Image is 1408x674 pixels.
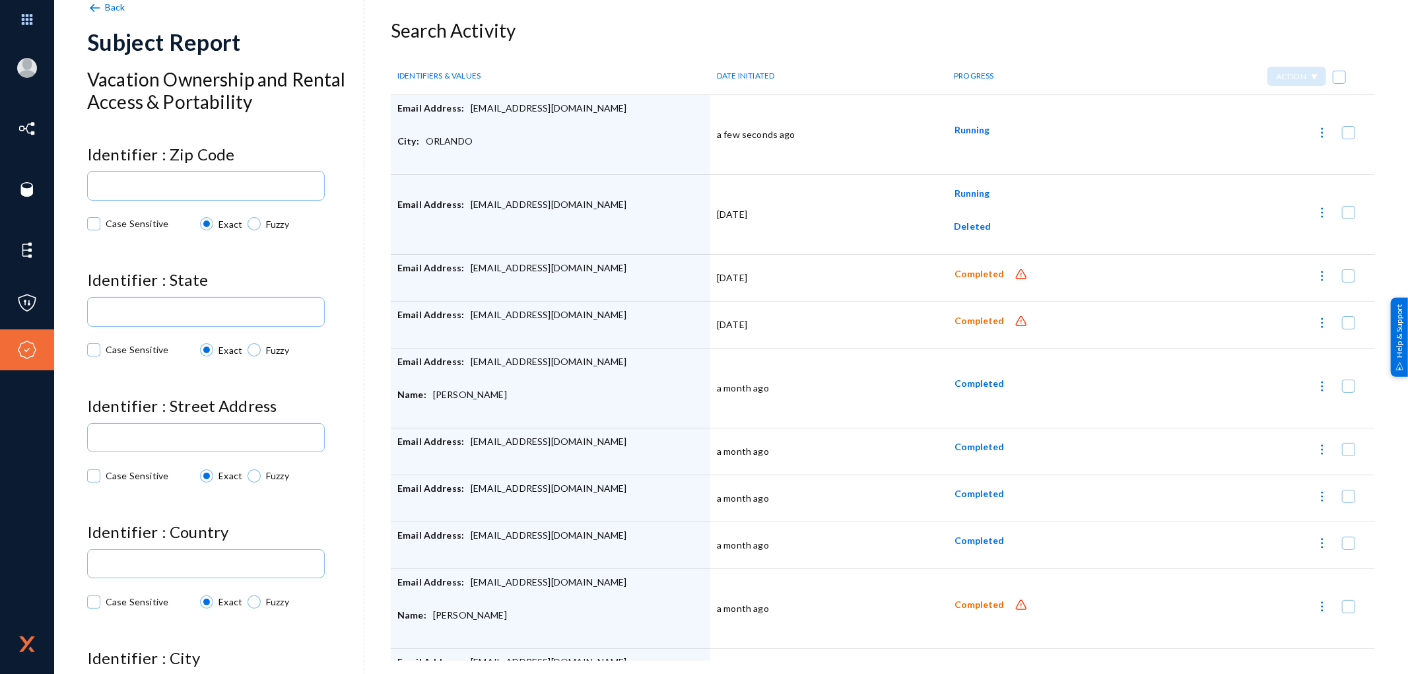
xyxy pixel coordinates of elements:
div: [EMAIL_ADDRESS][DOMAIN_NAME] [397,102,704,135]
h3: Search Activity [391,20,1375,42]
span: Case Sensitive [106,214,168,234]
span: Email Address: [397,436,464,447]
h4: Identifier : Zip Code [87,145,364,164]
a: Back [87,1,129,13]
td: a month ago [710,428,937,475]
span: Email Address: [397,483,464,494]
button: Running [944,182,1000,205]
img: icon-more.svg [1316,600,1329,613]
span: Completed [955,488,1004,499]
img: icon-elements.svg [17,240,37,260]
span: Back [105,1,125,13]
span: Email Address: [397,262,464,273]
h4: Identifier : Street Address [87,397,364,416]
button: Completed [944,592,1015,617]
img: icon-more.svg [1316,269,1329,283]
div: [PERSON_NAME] [397,388,704,421]
span: Email Address: [397,576,464,588]
td: a month ago [710,349,937,428]
th: DATE INITIATED [710,58,937,95]
span: Exact [213,595,242,609]
img: icon-sources.svg [17,180,37,199]
span: Exact [213,469,242,483]
span: Case Sensitive [106,340,168,360]
span: Completed [955,269,1004,280]
td: a few seconds ago [710,95,937,175]
button: Completed [944,261,1015,286]
td: a month ago [710,569,937,649]
h3: Vacation Ownership and Rental Access & Portability [87,69,364,113]
span: Email Address: [397,309,464,320]
td: [DATE] [710,175,937,255]
div: [EMAIL_ADDRESS][DOMAIN_NAME] [397,308,704,341]
td: [DATE] [710,302,937,349]
img: help_support.svg [1395,362,1404,370]
img: icon-more.svg [1316,490,1329,503]
span: Email Address: [397,356,464,367]
span: Email Address: [397,102,464,114]
span: Running [955,124,989,135]
img: blank-profile-picture.png [17,58,37,78]
img: icon-more.svg [1316,126,1329,139]
img: icon-compliance.svg [17,340,37,360]
span: Fuzzy [261,595,289,609]
img: icon-more.svg [1316,206,1329,219]
h4: Identifier : State [87,271,364,290]
button: Running [944,118,1000,142]
img: app launcher [7,5,47,34]
span: Completed [955,378,1004,389]
span: Fuzzy [261,469,289,483]
button: Completed [944,372,1015,395]
span: Completed [955,316,1004,327]
button: Completed [944,308,1015,333]
span: Completed [955,441,1004,452]
img: icon-alert.svg [1015,315,1028,328]
span: Name: [397,609,426,621]
span: Email Address: [397,199,464,210]
div: [PERSON_NAME] [397,609,704,642]
th: PROGRESS [937,58,1129,95]
div: Help & Support [1391,297,1408,376]
span: Running [955,187,989,199]
span: Exact [213,343,242,357]
h4: Identifier : City [87,649,364,668]
td: [DATE] [710,255,937,302]
div: [EMAIL_ADDRESS][DOMAIN_NAME] [397,435,704,468]
div: [EMAIL_ADDRESS][DOMAIN_NAME] [397,482,704,515]
span: Completed [955,535,1004,546]
img: icon-more.svg [1316,537,1329,550]
span: Fuzzy [261,217,289,231]
img: icon-alert.svg [1015,599,1028,612]
div: [EMAIL_ADDRESS][DOMAIN_NAME] [397,261,704,294]
span: Email Address: [397,656,464,667]
th: IDENTIFIERS & VALUES [391,58,710,95]
img: icon-inventory.svg [17,119,37,139]
h4: Identifier : Country [87,523,364,542]
span: City: [397,135,419,147]
img: icon-more.svg [1316,380,1329,393]
img: icon-more.svg [1316,316,1329,329]
div: Deleted [944,215,1122,248]
div: [EMAIL_ADDRESS][DOMAIN_NAME] [397,355,704,388]
div: [EMAIL_ADDRESS][DOMAIN_NAME] [397,529,704,562]
button: Completed [944,529,1015,553]
div: [EMAIL_ADDRESS][DOMAIN_NAME] [397,576,704,609]
td: a month ago [710,475,937,522]
span: Fuzzy [261,343,289,357]
span: Exact [213,217,242,231]
div: ORLANDO [397,135,704,168]
img: back-arrow.svg [87,1,102,15]
img: icon-more.svg [1316,443,1329,456]
span: Completed [955,599,1004,611]
span: Name: [397,389,426,400]
img: icon-alert.svg [1015,268,1028,281]
button: Completed [944,482,1015,506]
span: Email Address: [397,529,464,541]
td: a month ago [710,522,937,569]
div: Subject Report [87,28,364,55]
span: Case Sensitive [106,466,168,486]
div: [EMAIL_ADDRESS][DOMAIN_NAME] [397,198,704,231]
span: Case Sensitive [106,592,168,612]
img: icon-policies.svg [17,293,37,313]
button: Completed [944,435,1015,459]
